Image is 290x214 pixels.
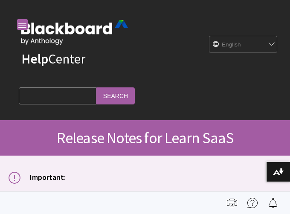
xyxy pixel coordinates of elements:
img: Print [227,198,237,208]
img: More help [247,198,258,208]
select: Site Language Selector [209,36,269,53]
img: Blackboard by Anthology [21,20,128,45]
span: Release Notes for Learn SaaS [57,128,234,147]
img: Follow this page [268,198,278,208]
input: Search [96,87,135,104]
span: Important: [30,172,66,182]
a: HelpCenter [21,50,85,67]
li: For maintenance release build numbers and bug fixes, visit . [29,190,281,213]
strong: Help [21,50,48,67]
